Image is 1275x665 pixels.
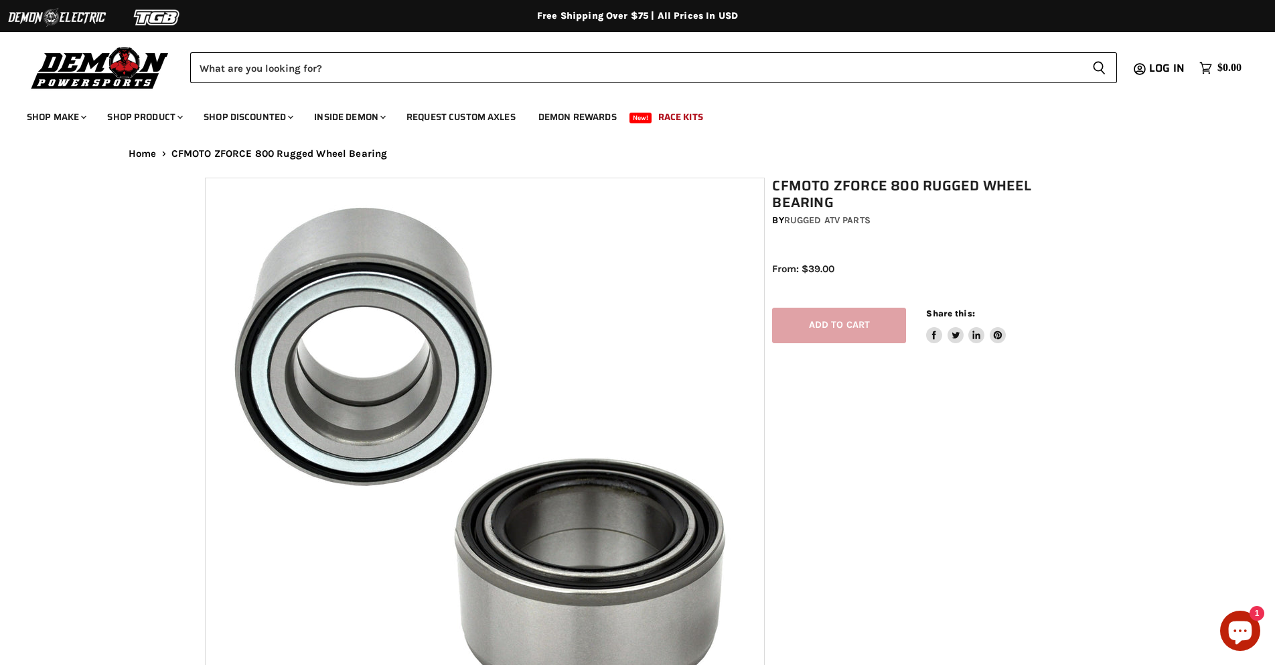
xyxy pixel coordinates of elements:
span: Share this: [926,308,974,318]
a: Shop Product [97,103,191,131]
a: Shop Discounted [194,103,301,131]
img: Demon Powersports [27,44,173,91]
aside: Share this: [926,308,1006,343]
a: Request Custom Axles [396,103,526,131]
span: From: $39.00 [772,263,834,275]
a: $0.00 [1193,58,1248,78]
input: Search [190,52,1081,83]
form: Product [190,52,1117,83]
a: Home [129,148,157,160]
nav: Breadcrumbs [102,148,1173,160]
span: Log in [1149,60,1185,76]
span: $0.00 [1217,62,1242,74]
a: Demon Rewards [528,103,627,131]
button: Search [1081,52,1117,83]
a: Log in [1143,62,1193,74]
h1: CFMOTO ZFORCE 800 Rugged Wheel Bearing [772,178,1077,211]
div: by [772,213,1077,228]
div: Free Shipping Over $75 | All Prices In USD [102,10,1173,22]
ul: Main menu [17,98,1238,131]
span: New! [629,113,652,123]
a: Inside Demon [304,103,394,131]
a: Race Kits [648,103,713,131]
span: CFMOTO ZFORCE 800 Rugged Wheel Bearing [171,148,388,160]
img: TGB Logo 2 [107,5,208,30]
a: Shop Make [17,103,94,131]
inbox-online-store-chat: Shopify online store chat [1216,611,1264,654]
img: Demon Electric Logo 2 [7,5,107,30]
a: Rugged ATV Parts [784,215,871,226]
